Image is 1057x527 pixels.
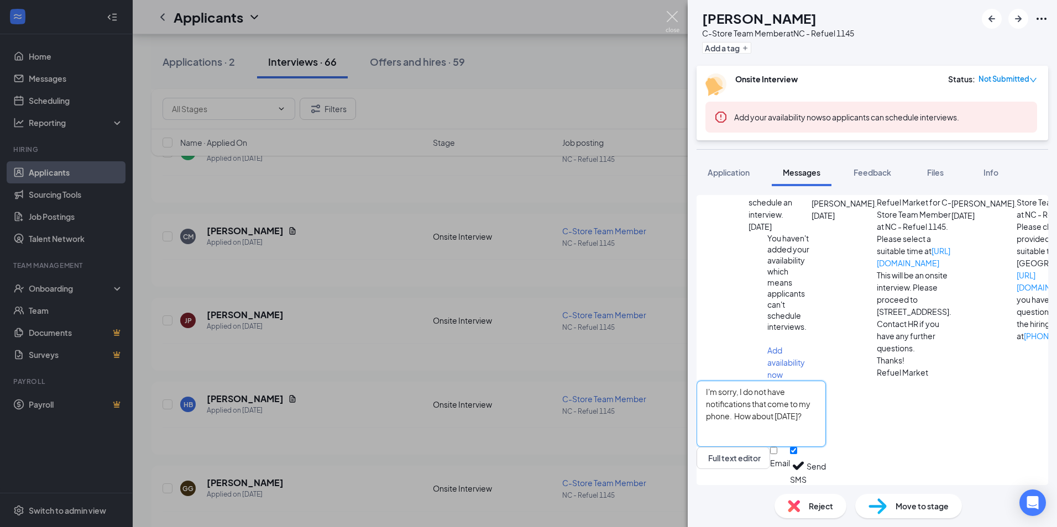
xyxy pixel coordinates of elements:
textarea: I'm sorry, I do not have notifications that come to my phone. How about [DATE]? [697,381,826,447]
a: Add availability now [767,345,805,380]
span: Messages [783,167,820,177]
span: Reject [809,500,833,512]
span: Feedback [854,167,891,177]
p: Great news! We'd like to invite you to an interview with Refuel Market for C-Store Team Member at... [877,160,951,269]
span: Info [983,167,998,177]
button: ArrowLeftNew [982,9,1002,29]
div: C-Store Team Member at NC - Refuel 1145 [702,28,854,39]
button: Full text editorPen [697,447,770,469]
b: Onsite Interview [735,74,798,84]
span: Not Submitted [978,73,1029,85]
svg: ArrowRight [1012,12,1025,25]
span: Move to stage [896,500,949,512]
span: [DATE] [951,209,975,222]
span: Application [708,167,750,177]
p: Thanks! [877,354,951,366]
svg: Checkmark [790,457,807,474]
button: ArrowRight [1008,9,1028,29]
button: Send [807,447,826,485]
p: This will be an onsite interview. Please proceed to [STREET_ADDRESS]. Contact HR if you have any ... [877,269,951,354]
svg: Ellipses [1035,12,1048,25]
span: so applicants can schedule interviews. [734,112,959,122]
span: [DATE] [812,209,835,222]
button: PlusAdd a tag [702,42,751,54]
span: [DATE] [749,220,772,233]
div: You haven't added your availability which means applicants can't schedule interviews. [767,233,812,332]
div: Email [770,457,790,468]
div: Open Intercom Messenger [1019,489,1046,516]
p: Refuel Market [877,366,951,378]
span: down [1029,76,1037,84]
div: Status : [948,73,975,85]
button: Add your availability now [734,112,822,123]
svg: Error [714,110,728,124]
span: Files [927,167,944,177]
svg: ArrowLeftNew [985,12,998,25]
input: SMS [790,447,797,454]
svg: Plus [742,45,749,51]
h1: [PERSON_NAME] [702,9,817,28]
div: SMS [790,474,807,485]
input: Email [770,447,777,454]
